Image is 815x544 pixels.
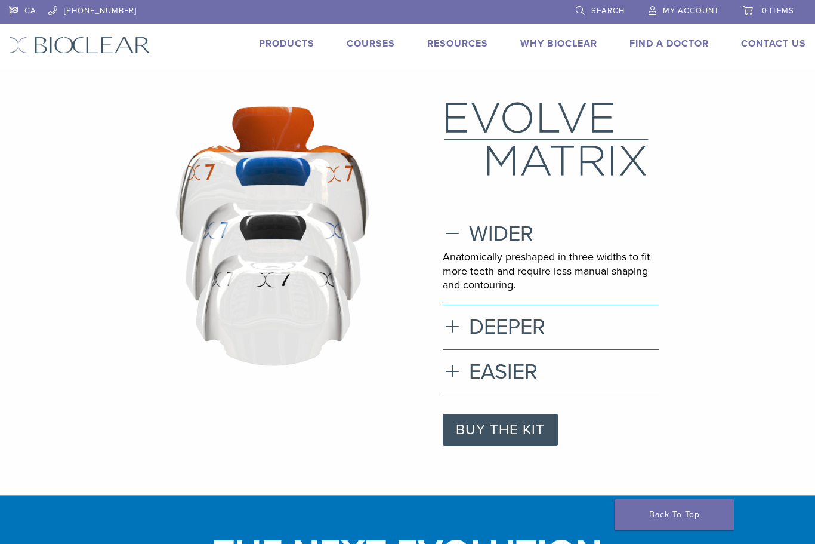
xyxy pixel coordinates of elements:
[615,499,734,530] a: Back To Top
[347,38,395,50] a: Courses
[259,38,314,50] a: Products
[443,414,558,446] a: BUY THE KIT
[443,314,658,340] h3: DEEPER
[520,38,597,50] a: Why Bioclear
[629,38,709,50] a: Find A Doctor
[427,38,488,50] a: Resources
[9,36,150,54] img: Bioclear
[443,250,658,292] p: Anatomically preshaped in three widths to fit more teeth and require less manual shaping and cont...
[762,6,794,16] span: 0 items
[591,6,625,16] span: Search
[443,359,658,385] h3: EASIER
[663,6,719,16] span: My Account
[443,221,658,247] h3: WIDER
[741,38,806,50] a: Contact Us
